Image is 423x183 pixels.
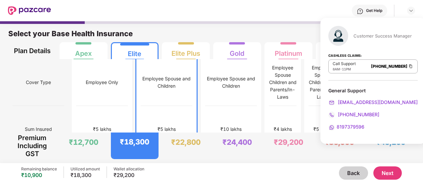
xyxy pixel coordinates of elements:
div: ₹5 lakhs [93,126,111,133]
span: [PHONE_NUMBER] [337,112,379,117]
div: Platinum [275,44,302,57]
div: Elite Plus [171,44,200,57]
div: Plan Details [13,42,52,59]
img: New Pazcare Logo [8,6,51,15]
img: svg+xml;base64,PHN2ZyBpZD0iRHJvcGRvd24tMzJ4MzIiIHhtbG5zPSJodHRwOi8vd3d3LnczLm9yZy8yMDAwL3N2ZyIgd2... [408,8,414,13]
div: ₹12,700 [69,137,98,147]
img: svg+xml;base64,PHN2ZyB4bWxucz0iaHR0cDovL3d3dy53My5vcmcvMjAwMC9zdmciIHhtbG5zOnhsaW5rPSJodHRwOi8vd3... [328,26,348,46]
span: 8197379596 [337,124,364,130]
div: Premium Including GST [13,133,52,159]
img: Clipboard Icon [408,63,413,69]
span: Cover Type [26,76,51,89]
span: [EMAIL_ADDRESS][DOMAIN_NAME] [337,99,418,105]
div: ₹4 lakhs [274,126,292,133]
div: Customer Success Manager [353,33,412,39]
span: Sum Insured [25,123,52,136]
div: ₹5 lakhs [158,126,176,133]
div: Gold [230,44,244,57]
span: 11PM [342,67,351,71]
div: ₹29,200 [274,137,303,147]
div: ₹24,400 [222,137,252,147]
p: Call Support [333,61,356,66]
a: 8197379596 [328,124,364,130]
div: ₹5 lakhs [313,126,332,133]
strong: Cashless Claims: [328,51,362,59]
a: [PHONE_NUMBER] [328,112,379,117]
div: Select your Base Health Insurance [8,29,415,42]
span: 8AM [333,67,340,71]
button: Next [373,166,402,180]
a: [EMAIL_ADDRESS][DOMAIN_NAME] [328,99,418,105]
div: ₹10,900 [21,172,57,178]
a: [PHONE_NUMBER] [371,64,407,69]
img: svg+xml;base64,PHN2ZyB4bWxucz0iaHR0cDovL3d3dy53My5vcmcvMjAwMC9zdmciIHdpZHRoPSIyMCIgaGVpZ2h0PSIyMC... [328,124,335,131]
div: Employee Spouse and Children [141,75,192,90]
div: General Support [328,87,418,94]
div: ₹22,800 [171,137,201,147]
div: Wallet allocation [114,166,144,172]
div: Employee Spouse and Children [205,75,257,90]
div: - [333,66,356,72]
button: Back [339,166,368,180]
div: ₹18,300 [70,172,100,178]
div: Remaining balance [21,166,57,172]
img: svg+xml;base64,PHN2ZyB4bWxucz0iaHR0cDovL3d3dy53My5vcmcvMjAwMC9zdmciIHdpZHRoPSIyMCIgaGVpZ2h0PSIyMC... [328,99,335,106]
div: ₹29,200 [114,172,144,178]
div: Employee Spouse Children and Parents/In-Laws [269,64,297,101]
div: Employee Only [86,79,118,86]
img: svg+xml;base64,PHN2ZyBpZD0iSGVscC0zMngzMiIgeG1sbnM9Imh0dHA6Ly93d3cudzMub3JnLzIwMDAvc3ZnIiB3aWR0aD... [357,8,363,15]
div: Elite [128,45,141,58]
div: Utilized amount [70,166,100,172]
img: svg+xml;base64,PHN2ZyB4bWxucz0iaHR0cDovL3d3dy53My5vcmcvMjAwMC9zdmciIHdpZHRoPSIyMCIgaGVpZ2h0PSIyMC... [328,112,335,118]
div: General Support [328,87,418,131]
div: Apex [75,44,92,57]
div: Employee Spouse Children and Parents/In-Laws [308,64,336,101]
div: Get Help [366,8,382,13]
div: ₹18,300 [120,137,149,146]
div: ₹10 lakhs [220,126,242,133]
